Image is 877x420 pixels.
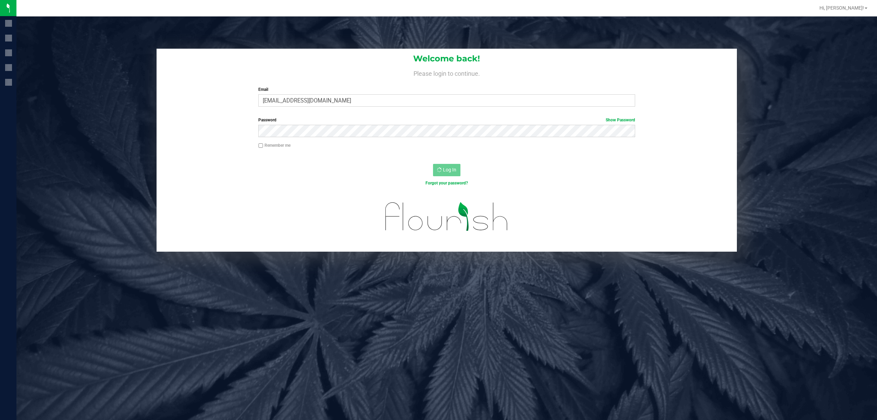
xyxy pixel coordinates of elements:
button: Log In [433,164,460,176]
input: Remember me [258,143,263,148]
a: Forgot your password? [425,181,468,185]
img: flourish_logo.svg [374,193,519,240]
h1: Welcome back! [157,54,737,63]
h4: Please login to continue. [157,69,737,77]
a: Show Password [606,118,635,122]
span: Log In [443,167,456,172]
label: Email [258,86,635,93]
span: Password [258,118,276,122]
span: Hi, [PERSON_NAME]! [819,5,864,11]
label: Remember me [258,142,291,148]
